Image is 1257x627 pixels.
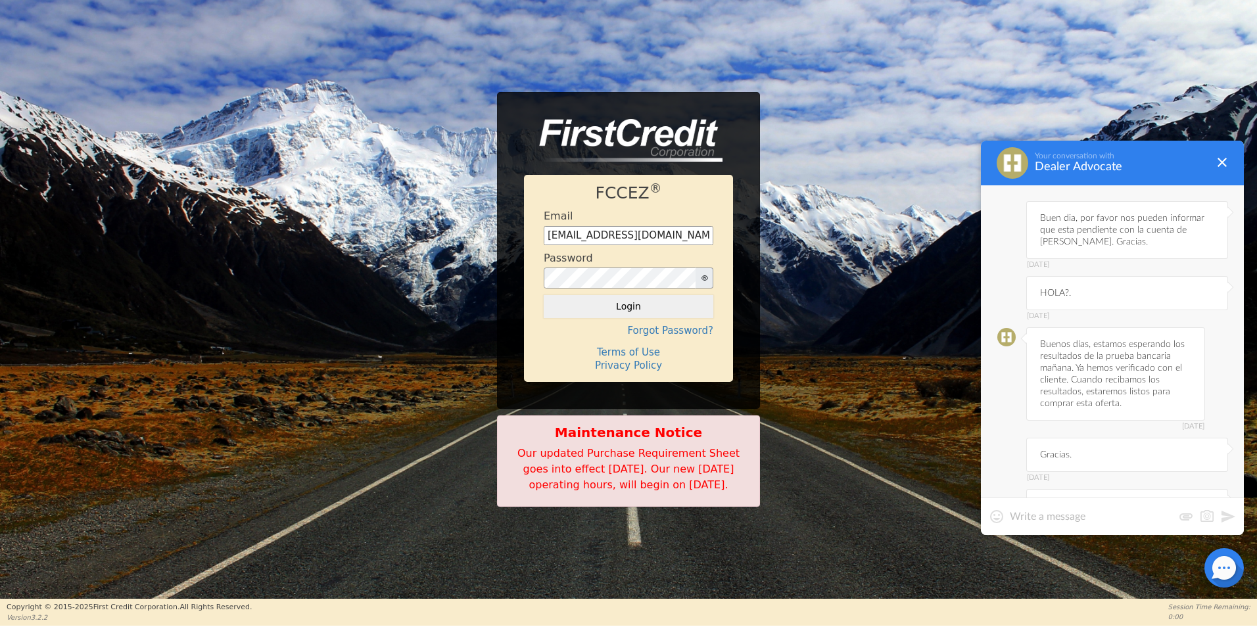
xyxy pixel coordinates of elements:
h4: Terms of Use [544,346,713,358]
span: All Rights Reserved. [179,603,252,611]
div: Your conversation with [1035,151,1207,160]
div: Dealer Advocate [1035,160,1207,174]
p: Copyright © 2015- 2025 First Credit Corporation. [7,602,252,613]
h1: FCCEZ [544,183,713,203]
div: Buen dia, por favor nos pueden informar que esta pendiente con la cuenta de [PERSON_NAME]. Gracias. [1026,201,1228,259]
span: [DATE] [1027,312,1227,320]
span: [DATE] [1027,261,1227,269]
h4: Forgot Password? [544,325,713,337]
span: Our updated Purchase Requirement Sheet goes into effect [DATE]. Our new [DATE] operating hours, w... [517,447,740,491]
p: Session Time Remaining: [1168,602,1250,612]
div: Buenos días, estamos esperando los resultados de la prueba bancaria mañana. Ya hemos verificado c... [1026,327,1205,421]
span: [DATE] [1027,423,1204,430]
div: Gracias. [1026,438,1228,472]
b: Maintenance Notice [504,423,753,442]
sup: ® [650,181,662,195]
h4: Password [544,252,593,264]
input: Enter email [544,226,713,246]
input: password [544,267,696,289]
div: HOLA?. [1026,276,1228,310]
button: Login [544,295,713,317]
span: [DATE] [1027,474,1227,482]
img: logo-CMu_cnol.png [524,119,723,162]
h4: Privacy Policy [544,360,713,371]
p: 0:00 [1168,612,1250,622]
div: Y acerca de [PERSON_NAME]. [1026,489,1228,523]
p: Version 3.2.2 [7,613,252,622]
h4: Email [544,210,573,222]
